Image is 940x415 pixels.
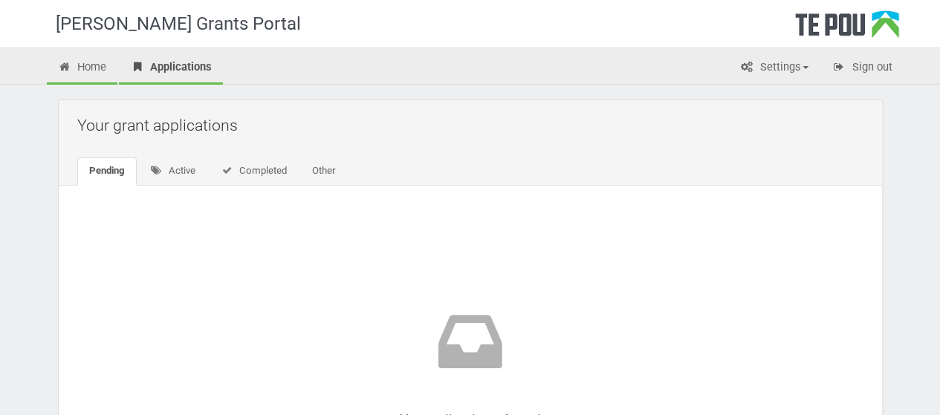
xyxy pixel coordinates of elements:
[77,157,137,186] a: Pending
[47,52,118,85] a: Home
[729,52,820,85] a: Settings
[119,52,223,85] a: Applications
[795,10,899,48] div: Te Pou Logo
[821,52,904,85] a: Sign out
[299,157,346,186] a: Other
[208,157,298,186] a: Completed
[77,108,871,143] h2: Your grant applications
[138,157,207,186] a: Active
